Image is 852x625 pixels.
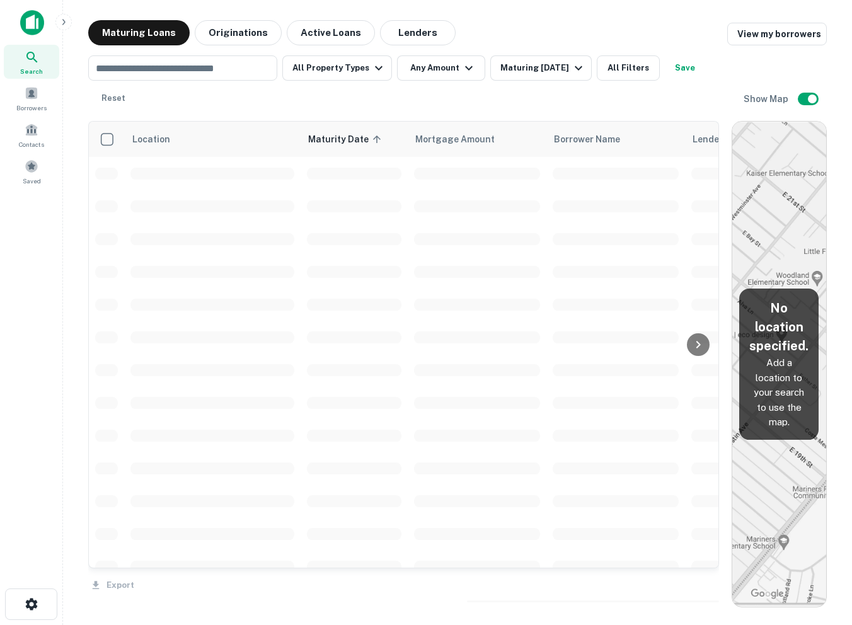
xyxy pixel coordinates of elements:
button: Originations [195,20,282,45]
button: Any Amount [397,55,485,81]
img: map-placeholder.webp [732,122,826,607]
p: Add a location to your search to use the map. [749,355,809,430]
a: Contacts [4,118,59,152]
span: Location [132,132,170,147]
iframe: Chat Widget [789,524,852,585]
span: Saved [23,176,41,186]
th: Maturity Date [301,122,408,157]
button: Maturing [DATE] [490,55,592,81]
th: Borrower Name [546,122,685,157]
th: Mortgage Amount [408,122,546,157]
button: All Filters [597,55,660,81]
span: Borrowers [16,103,47,113]
button: Active Loans [287,20,375,45]
img: capitalize-icon.png [20,10,44,35]
h6: Show Map [744,92,790,106]
button: All Property Types [282,55,392,81]
button: Maturing Loans [88,20,190,45]
span: Contacts [19,139,44,149]
a: Search [4,45,59,79]
button: Reset [93,86,134,111]
h5: No location specified. [749,299,809,355]
th: Location [124,122,301,157]
button: Save your search to get updates of matches that match your search criteria. [665,55,705,81]
span: Maturity Date [308,132,385,147]
a: Borrowers [4,81,59,115]
div: Maturing [DATE] [500,60,586,76]
a: View my borrowers [727,23,827,45]
button: Lenders [380,20,456,45]
span: Search [20,66,43,76]
span: Mortgage Amount [415,132,511,147]
a: Saved [4,154,59,188]
span: Borrower Name [554,132,620,147]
